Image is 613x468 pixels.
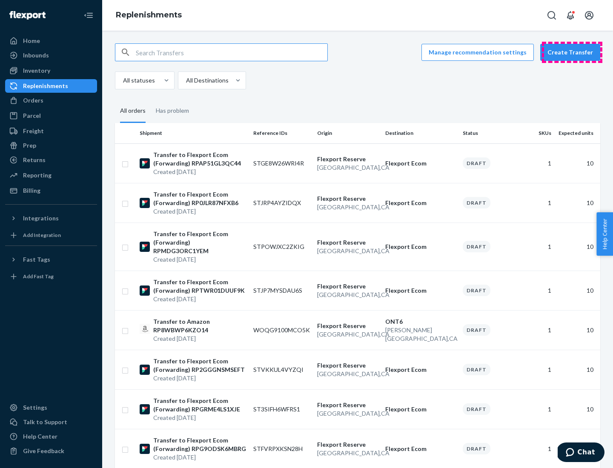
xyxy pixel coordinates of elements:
[153,230,246,255] p: Transfer to Flexport Ecom (Forwarding) RPMDG3ORC1YEM
[317,163,378,172] p: [GEOGRAPHIC_DATA] , CA
[153,190,246,207] p: Transfer to Flexport Ecom (Forwarding) RP0JLR87NFXB6
[153,334,246,343] p: Created [DATE]
[558,442,604,464] iframe: Opens a widget where you can chat to one of our agents
[317,194,378,203] p: Flexport Reserve
[23,231,61,239] div: Add Integration
[250,223,314,271] td: STPOWJXC2ZKIG
[250,183,314,223] td: STJRP4AYZIDQX
[581,7,598,24] button: Open account menu
[185,76,186,85] input: All Destinations
[153,278,246,295] p: Transfer to Flexport Ecom (Forwarding) RPTWR01DUUF9K
[463,197,490,208] div: Draft
[5,49,97,62] a: Inbounds
[555,310,600,350] td: 10
[5,253,97,266] button: Fast Tags
[463,241,490,252] div: Draft
[120,100,146,123] div: All orders
[5,139,97,152] a: Prep
[317,370,378,378] p: [GEOGRAPHIC_DATA] , CA
[385,326,456,343] p: [PERSON_NAME][GEOGRAPHIC_DATA] , CA
[153,357,246,374] p: Transfer to Flexport Ecom (Forwarding) RP2GGGNSMSEFT
[317,401,378,409] p: Flexport Reserve
[523,389,555,429] td: 1
[153,168,246,176] p: Created [DATE]
[385,445,456,453] p: Flexport Ecom
[317,282,378,291] p: Flexport Reserve
[23,51,49,60] div: Inbounds
[250,143,314,183] td: STGE8W26WRI4R
[555,183,600,223] td: 10
[23,66,50,75] div: Inventory
[523,183,555,223] td: 1
[156,100,189,122] div: Has problem
[23,141,36,150] div: Prep
[5,430,97,443] a: Help Center
[385,405,456,414] p: Flexport Ecom
[250,389,314,429] td: ST3SIFH6WFRS1
[5,124,97,138] a: Freight
[250,123,314,143] th: Reference IDs
[23,418,67,426] div: Talk to Support
[23,403,47,412] div: Settings
[317,291,378,299] p: [GEOGRAPHIC_DATA] , CA
[317,238,378,247] p: Flexport Reserve
[5,228,97,242] a: Add Integration
[385,286,456,295] p: Flexport Ecom
[555,143,600,183] td: 10
[23,82,68,90] div: Replenishments
[5,64,97,77] a: Inventory
[136,44,327,61] input: Search Transfers
[555,271,600,310] td: 10
[540,44,600,61] button: Create Transfer
[463,364,490,375] div: Draft
[523,143,555,183] td: 1
[317,155,378,163] p: Flexport Reserve
[153,255,246,264] p: Created [DATE]
[109,3,189,28] ol: breadcrumbs
[153,317,246,334] p: Transfer to Amazon RP8WBWP6KZO14
[421,44,534,61] a: Manage recommendation settings
[186,76,229,85] div: All Destinations
[385,365,456,374] p: Flexport Ecom
[23,255,50,264] div: Fast Tags
[385,317,456,326] p: ONT6
[5,184,97,197] a: Billing
[136,123,250,143] th: Shipment
[596,212,613,256] button: Help Center
[250,271,314,310] td: STJP7MYSDAU6S
[250,310,314,350] td: WOQG9100MCO5K
[153,207,246,216] p: Created [DATE]
[555,350,600,389] td: 10
[23,156,46,164] div: Returns
[5,79,97,93] a: Replenishments
[463,443,490,454] div: Draft
[523,310,555,350] td: 1
[80,7,97,24] button: Close Navigation
[463,403,490,415] div: Draft
[463,157,490,169] div: Draft
[317,247,378,255] p: [GEOGRAPHIC_DATA] , CA
[250,350,314,389] td: STVKKUL4VYZQI
[5,444,97,458] button: Give Feedback
[523,223,555,271] td: 1
[5,168,97,182] a: Reporting
[385,159,456,168] p: Flexport Ecom
[5,270,97,283] a: Add Fast Tag
[5,109,97,123] a: Parcel
[153,374,246,382] p: Created [DATE]
[523,123,555,143] th: SKUs
[543,7,560,24] button: Open Search Box
[523,271,555,310] td: 1
[317,449,378,457] p: [GEOGRAPHIC_DATA] , CA
[382,123,459,143] th: Destination
[459,123,523,143] th: Status
[463,324,490,336] div: Draft
[153,151,246,168] p: Transfer to Flexport Ecom (Forwarding) RPAP51GL3QC44
[5,94,97,107] a: Orders
[463,285,490,296] div: Draft
[317,440,378,449] p: Flexport Reserve
[9,11,46,20] img: Flexport logo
